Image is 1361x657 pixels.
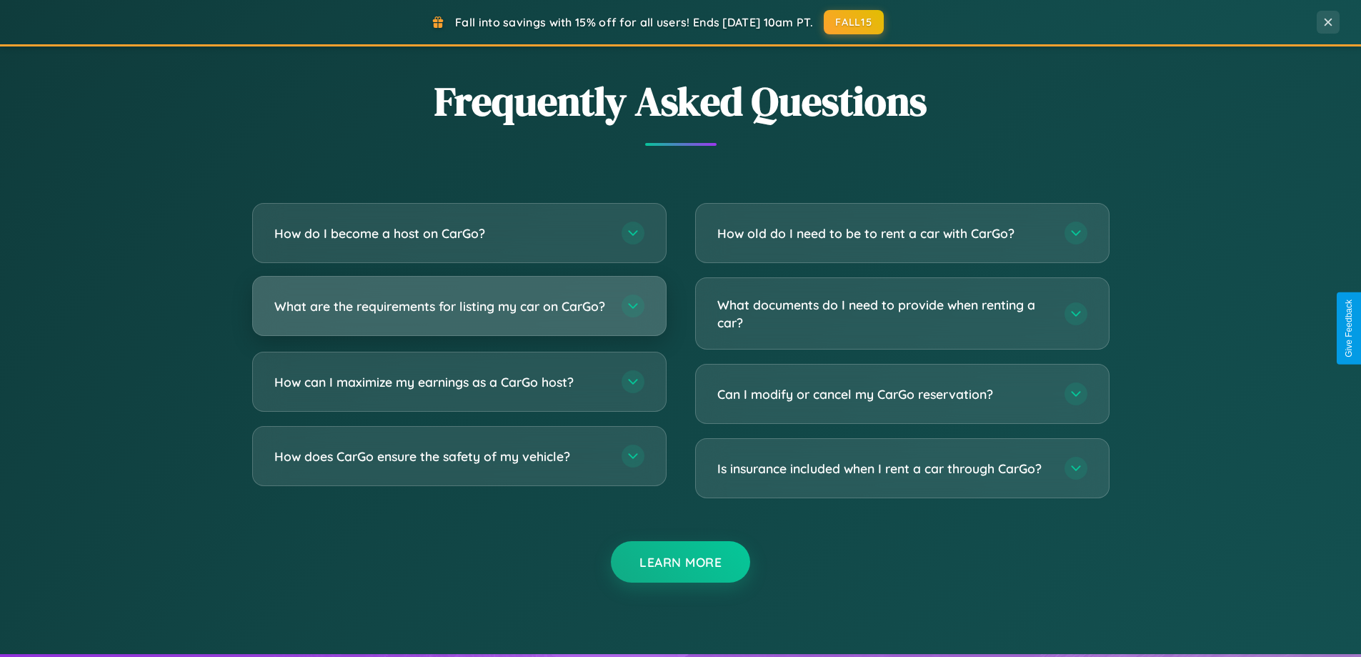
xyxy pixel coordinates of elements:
[717,296,1050,331] h3: What documents do I need to provide when renting a car?
[611,541,750,583] button: Learn More
[824,10,884,34] button: FALL15
[717,460,1050,478] h3: Is insurance included when I rent a car through CarGo?
[717,224,1050,242] h3: How old do I need to be to rent a car with CarGo?
[274,297,607,315] h3: What are the requirements for listing my car on CarGo?
[252,74,1110,129] h2: Frequently Asked Questions
[274,448,607,465] h3: How does CarGo ensure the safety of my vehicle?
[1344,300,1354,357] div: Give Feedback
[274,224,607,242] h3: How do I become a host on CarGo?
[717,385,1050,403] h3: Can I modify or cancel my CarGo reservation?
[274,373,607,391] h3: How can I maximize my earnings as a CarGo host?
[455,15,813,29] span: Fall into savings with 15% off for all users! Ends [DATE] 10am PT.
